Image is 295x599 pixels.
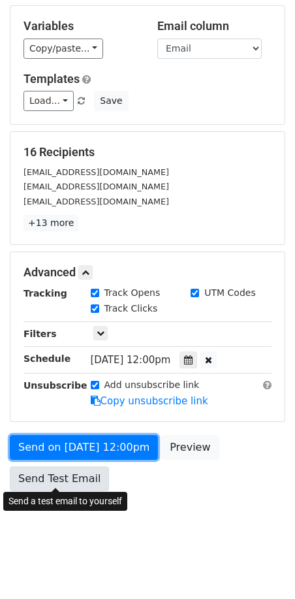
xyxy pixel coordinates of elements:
a: Preview [161,435,219,460]
label: Add unsubscribe link [104,378,200,392]
button: Save [94,91,128,111]
h5: Variables [23,19,138,33]
label: UTM Codes [204,286,255,300]
a: Copy/paste... [23,39,103,59]
label: Track Clicks [104,302,158,316]
label: Track Opens [104,286,161,300]
strong: Schedule [23,353,70,364]
div: Send a test email to yourself [3,492,127,511]
a: Copy unsubscribe link [91,395,208,407]
h5: Advanced [23,265,272,280]
strong: Unsubscribe [23,380,87,391]
a: Templates [23,72,80,86]
a: Send on [DATE] 12:00pm [10,435,158,460]
span: [DATE] 12:00pm [91,354,171,366]
a: +13 more [23,215,78,231]
h5: 16 Recipients [23,145,272,159]
h5: Email column [157,19,272,33]
small: [EMAIL_ADDRESS][DOMAIN_NAME] [23,167,169,177]
small: [EMAIL_ADDRESS][DOMAIN_NAME] [23,197,169,206]
strong: Tracking [23,288,67,299]
small: [EMAIL_ADDRESS][DOMAIN_NAME] [23,182,169,191]
a: Load... [23,91,74,111]
iframe: Chat Widget [230,536,295,599]
strong: Filters [23,329,57,339]
a: Send Test Email [10,466,109,491]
